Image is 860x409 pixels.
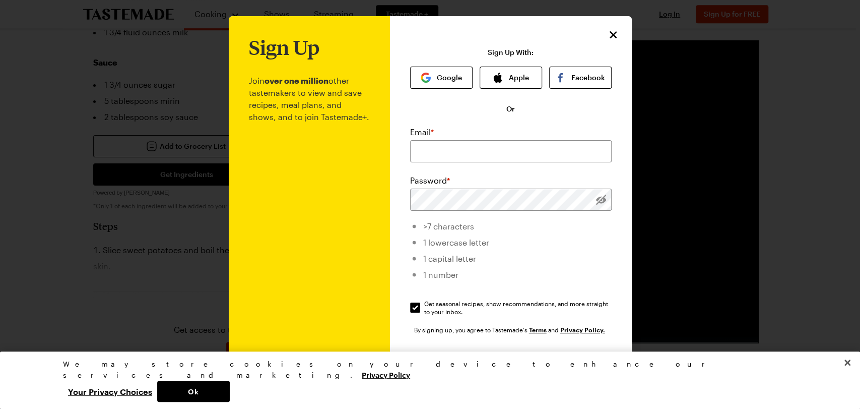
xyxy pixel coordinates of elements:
[362,370,410,379] a: More information about your privacy, opens in a new tab
[549,67,612,89] button: Facebook
[423,221,474,231] span: >7 characters
[410,174,450,187] label: Password
[63,359,788,402] div: Privacy
[414,325,608,335] div: By signing up, you agree to Tastemade's and
[249,36,319,59] h1: Sign Up
[836,352,858,374] button: Close
[424,300,613,316] span: Get seasonal recipes, show recommendations, and more straight to your inbox.
[506,104,515,114] span: Or
[63,359,788,381] div: We may store cookies on your device to enhance our services and marketing.
[529,325,547,334] a: Tastemade Terms of Service
[607,28,620,41] button: Close
[423,254,476,263] span: 1 capital letter
[264,76,328,85] b: over one million
[410,67,473,89] button: Google
[560,325,605,334] a: Tastemade Privacy Policy
[488,48,534,56] p: Sign Up With:
[410,126,434,138] label: Email
[410,303,420,313] input: Get seasonal recipes, show recommendations, and more straight to your inbox.
[157,381,230,402] button: Ok
[480,67,542,89] button: Apple
[423,238,489,247] span: 1 lowercase letter
[423,270,458,279] span: 1 number
[63,381,157,402] button: Your Privacy Choices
